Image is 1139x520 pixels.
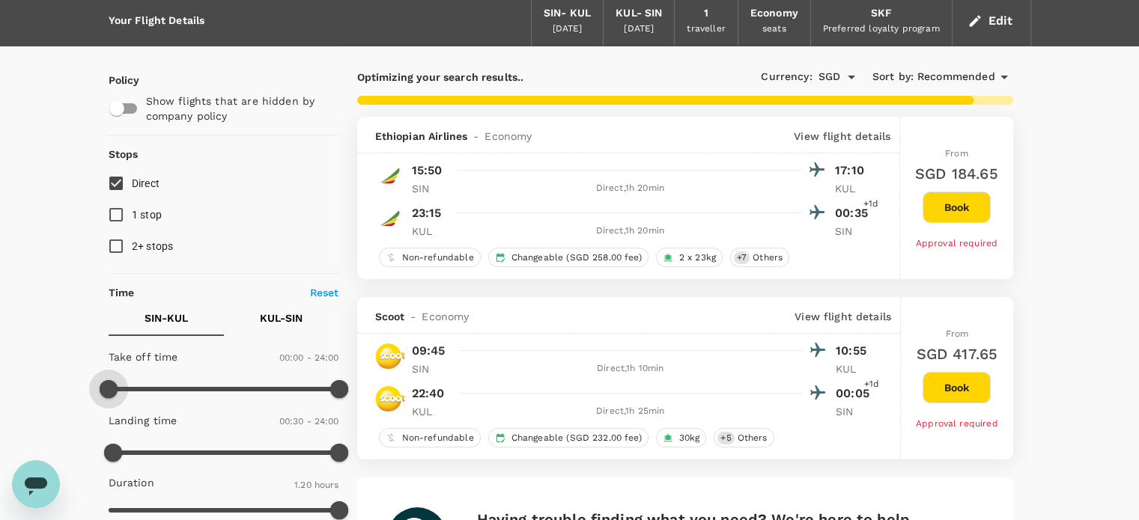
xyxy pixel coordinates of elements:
span: - [467,129,485,144]
div: Economy [750,5,798,22]
div: SIN - KUL [544,5,591,22]
img: TR [375,341,405,371]
span: Changeable (SGD 232.00 fee) [505,432,648,444]
p: Policy [109,73,122,88]
span: Approval required [915,238,997,248]
div: Preferred loyalty program [823,22,940,37]
p: Reset [310,285,339,300]
div: KUL - SIN [616,5,662,22]
span: Currency : [761,69,812,85]
p: KUL - SIN [260,311,303,325]
span: Approval required [916,418,998,429]
p: Take off time [109,349,178,364]
p: SIN - KUL [145,311,188,325]
button: Book [923,372,991,403]
span: 30kg [673,432,706,444]
p: SIN [835,224,872,239]
span: Changeable (SGD 258.00 fee) [505,251,648,264]
div: Direct , 1h 20min [458,181,803,196]
h6: SGD 417.65 [916,342,997,366]
span: Non-refundable [396,251,480,264]
p: KUL [412,404,449,419]
p: KUL [836,361,873,376]
span: Scoot [375,309,405,324]
span: Economy [422,309,469,324]
span: + 5 [717,432,734,444]
span: +1d [863,197,878,212]
p: 10:55 [836,342,873,360]
button: Open [841,67,862,88]
span: 00:30 - 24:00 [279,416,339,426]
p: SIN [412,361,449,376]
div: traveller [687,22,725,37]
span: 2 x 23kg [673,251,722,264]
strong: Stops [109,148,139,160]
img: TR [375,384,405,414]
p: SIN [836,404,873,419]
div: 1 [704,5,708,22]
div: +7Others [730,248,789,267]
span: 00:00 - 24:00 [279,352,339,363]
div: Direct , 1h 20min [458,224,803,239]
p: KUL [835,181,872,196]
div: Non-refundable [379,428,481,447]
div: Direct , 1h 25min [458,404,803,419]
p: KUL [412,224,449,239]
span: Others [747,251,789,264]
iframe: Button to launch messaging window [12,460,60,508]
p: 15:50 [412,162,443,180]
p: Show flights that are hidden by company policy [146,94,329,123]
span: - [404,309,422,324]
span: Economy [485,129,532,144]
p: View flight details [795,309,891,324]
h6: SGD 184.65 [915,162,998,186]
p: Time [109,285,135,300]
p: SIN [412,181,449,196]
p: View flight details [794,129,890,144]
div: Direct , 1h 10min [458,361,803,376]
p: Landing time [109,413,177,428]
div: Your Flight Details [109,13,205,29]
span: + 7 [734,251,750,264]
button: Edit [965,9,1018,33]
div: Non-refundable [379,248,481,267]
span: Sort by : [872,69,914,85]
span: 1 stop [132,209,163,221]
p: Duration [109,475,154,490]
div: seats [762,22,786,37]
span: 2+ stops [132,240,174,252]
p: 00:05 [836,385,873,403]
div: [DATE] [553,22,583,37]
div: SKF [870,5,891,22]
span: Recommended [917,69,995,85]
span: Others [732,432,774,444]
p: 22:40 [412,385,445,403]
span: Non-refundable [396,432,480,444]
div: Changeable (SGD 258.00 fee) [488,248,649,267]
span: Ethiopian Airlines [375,129,468,144]
img: ET [375,161,405,191]
div: Changeable (SGD 232.00 fee) [488,428,649,447]
span: From [945,328,968,339]
div: [DATE] [624,22,654,37]
p: 23:15 [412,204,442,222]
img: ET [375,204,405,233]
p: Optimizing your search results.. [357,70,685,85]
span: +1d [863,377,878,392]
div: +5Others [714,428,774,447]
p: 09:45 [412,342,446,360]
div: 30kg [656,428,707,447]
div: 2 x 23kg [656,248,723,267]
span: From [945,148,968,159]
p: 00:35 [835,204,872,222]
span: 1.20 hours [294,480,339,490]
span: Direct [132,177,160,189]
button: Book [923,192,991,223]
p: 17:10 [835,162,872,180]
